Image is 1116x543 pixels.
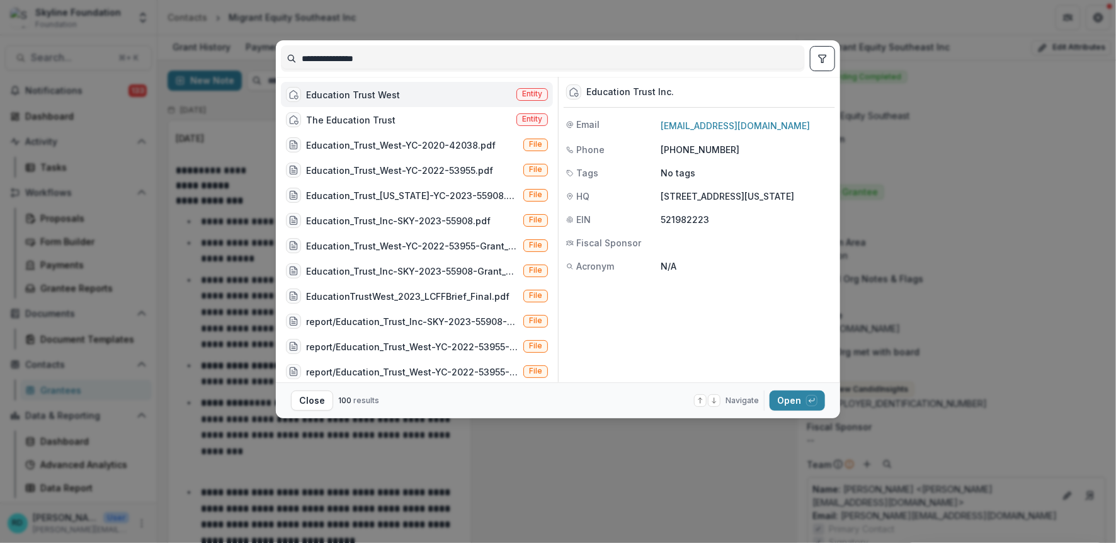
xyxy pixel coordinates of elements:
p: [PHONE_NUMBER] [661,143,833,156]
p: N/A [661,260,833,273]
div: Education_Trust_West-YC-2020-42038.pdf [306,139,496,152]
span: Fiscal Sponsor [576,236,641,249]
span: EIN [576,213,591,226]
span: File [529,316,542,325]
p: 521982223 [661,213,833,226]
div: report/Education_Trust_Inc-SKY-2023-55908-Grant_Report.pdf [306,315,518,328]
span: Entity [522,115,542,123]
span: Acronym [576,260,614,273]
span: File [529,190,542,199]
span: Entity [522,89,542,98]
div: The Education Trust [306,113,396,127]
div: Education Trust Inc. [586,87,674,98]
div: report/Education_Trust_West-YC-2022-53955-Grant_Report.pdf [306,365,518,379]
span: results [353,396,379,405]
span: Tags [576,166,598,180]
span: File [529,215,542,224]
p: No tags [661,166,695,180]
a: [EMAIL_ADDRESS][DOMAIN_NAME] [661,120,810,131]
span: File [529,165,542,174]
div: Education Trust West [306,88,400,101]
span: File [529,241,542,249]
button: Open [770,391,825,411]
span: Phone [576,143,605,156]
span: File [529,341,542,350]
div: Education_Trust_West-YC-2022-53955-Grant_Agreement_January_17_2023.pdf [306,239,518,253]
span: Email [576,118,600,131]
span: File [529,266,542,275]
div: Education_Trust_Inc-SKY-2023-55908-Grant_Agreement_July_18_2023.pdf [306,265,518,278]
span: HQ [576,190,589,203]
span: File [529,367,542,375]
span: File [529,291,542,300]
span: File [529,140,542,149]
div: Education_Trust_Inc-SKY-2023-55908.pdf [306,214,491,227]
p: [STREET_ADDRESS][US_STATE] [661,190,833,203]
div: report/Education_Trust_West-YC-2022-53955-Grant_Report.pdf [306,340,518,353]
button: toggle filters [810,46,835,71]
span: Navigate [726,395,759,406]
span: 100 [338,396,351,405]
div: Education_Trust_[US_STATE]-YC-2023-55908.pdf [306,189,518,202]
div: Education_Trust_West-YC-2022-53955.pdf [306,164,493,177]
button: Close [291,391,333,411]
div: EducationTrustWest_2023_LCFFBrief_Final.pdf [306,290,510,303]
